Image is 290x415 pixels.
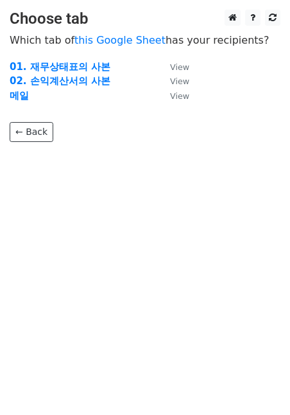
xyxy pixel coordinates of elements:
[10,10,280,28] h3: Choose tab
[10,61,110,73] a: 01. 재무상태표의 사본
[157,61,189,73] a: View
[10,90,29,102] a: 메일
[170,76,189,86] small: View
[74,34,166,46] a: this Google Sheet
[10,75,110,87] a: 02. 손익계산서의 사본
[170,62,189,72] small: View
[157,75,189,87] a: View
[170,91,189,101] small: View
[10,33,280,47] p: Which tab of has your recipients?
[157,90,189,102] a: View
[10,122,53,142] a: ← Back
